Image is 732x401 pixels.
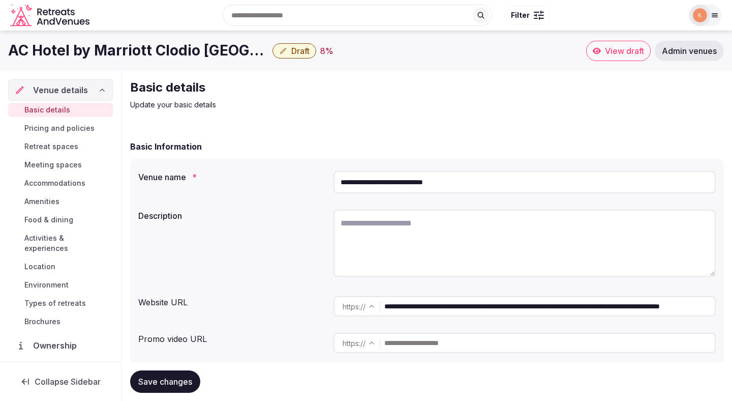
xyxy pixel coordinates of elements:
span: Environment [24,280,69,290]
a: Pricing and policies [8,121,113,135]
div: Website URL [138,292,325,308]
h2: Basic details [130,79,472,96]
span: Venue details [33,84,88,96]
a: Ownership [8,335,113,356]
button: Save changes [130,370,200,393]
a: Amenities [8,194,113,209]
div: Promo video URL [138,329,325,345]
a: View draft [586,41,651,61]
span: Activities & experiences [24,233,109,253]
span: Admin venues [662,46,717,56]
label: Venue name [138,173,325,181]
a: Environment [8,278,113,292]
a: Location [8,260,113,274]
span: Draft [291,46,310,56]
label: Description [138,212,325,220]
span: Location [24,262,55,272]
span: Save changes [138,377,192,387]
span: Accommodations [24,178,85,188]
span: Collapse Sidebar [35,377,101,387]
span: Types of retreats [24,298,86,308]
a: Activities & experiences [8,231,113,255]
span: Ownership [33,339,81,352]
img: katsabado [693,8,707,22]
span: Brochures [24,317,60,327]
span: Filter [511,10,530,20]
h2: Basic Information [130,140,202,153]
a: Retreat spaces [8,139,113,154]
a: Accommodations [8,176,113,190]
span: View draft [605,46,644,56]
span: Meeting spaces [24,160,82,170]
span: Food & dining [24,215,73,225]
a: Administration [8,360,113,382]
div: 8 % [320,45,333,57]
a: Visit the homepage [10,4,91,27]
a: Brochures [8,314,113,329]
button: Filter [504,6,551,25]
button: Draft [272,43,316,59]
svg: Retreats and Venues company logo [10,4,91,27]
span: Pricing and policies [24,123,95,133]
a: Basic details [8,103,113,117]
a: Types of retreats [8,296,113,310]
p: Update your basic details [130,100,472,110]
button: 8% [320,45,333,57]
span: Retreat spaces [24,141,78,152]
a: Food & dining [8,213,113,227]
a: Admin venues [655,41,724,61]
span: Basic details [24,105,70,115]
h1: AC Hotel by Marriott Clodio [GEOGRAPHIC_DATA] [8,41,268,61]
button: Collapse Sidebar [8,370,113,393]
a: Meeting spaces [8,158,113,172]
span: Amenities [24,196,59,207]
